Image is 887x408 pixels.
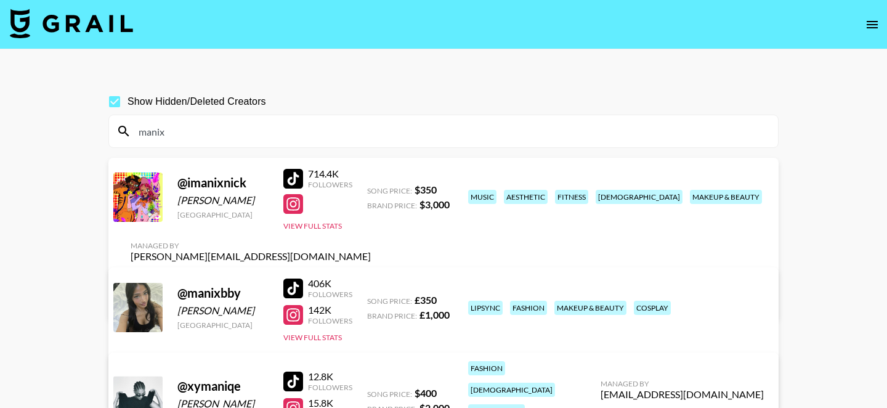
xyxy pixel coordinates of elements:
[283,221,342,231] button: View Full Stats
[177,175,269,190] div: @ imanixnick
[308,277,352,290] div: 406K
[308,290,352,299] div: Followers
[177,304,269,317] div: [PERSON_NAME]
[308,383,352,392] div: Followers
[419,309,450,320] strong: £ 1,000
[419,198,450,210] strong: $ 3,000
[177,378,269,394] div: @ xymaniqe
[308,304,352,316] div: 142K
[177,210,269,219] div: [GEOGRAPHIC_DATA]
[131,250,371,263] div: [PERSON_NAME][EMAIL_ADDRESS][DOMAIN_NAME]
[468,190,496,204] div: music
[177,285,269,301] div: @ manixbby
[131,241,371,250] div: Managed By
[596,190,682,204] div: [DEMOGRAPHIC_DATA]
[367,311,417,320] span: Brand Price:
[555,190,588,204] div: fitness
[131,121,771,141] input: Search by User Name
[860,12,885,37] button: open drawer
[283,333,342,342] button: View Full Stats
[510,301,547,315] div: fashion
[690,190,762,204] div: makeup & beauty
[308,180,352,189] div: Followers
[308,370,352,383] div: 12.8K
[468,383,555,397] div: [DEMOGRAPHIC_DATA]
[367,186,412,195] span: Song Price:
[634,301,671,315] div: cosplay
[504,190,548,204] div: aesthetic
[415,387,437,399] strong: $ 400
[415,184,437,195] strong: $ 350
[308,316,352,325] div: Followers
[415,294,437,306] strong: £ 350
[128,94,266,109] span: Show Hidden/Deleted Creators
[554,301,626,315] div: makeup & beauty
[367,390,412,399] span: Song Price:
[177,194,269,206] div: [PERSON_NAME]
[177,320,269,330] div: [GEOGRAPHIC_DATA]
[367,296,412,306] span: Song Price:
[10,9,133,38] img: Grail Talent
[601,388,764,401] div: [EMAIL_ADDRESS][DOMAIN_NAME]
[601,379,764,388] div: Managed By
[468,301,503,315] div: lipsync
[308,168,352,180] div: 714.4K
[367,201,417,210] span: Brand Price:
[468,361,505,375] div: fashion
